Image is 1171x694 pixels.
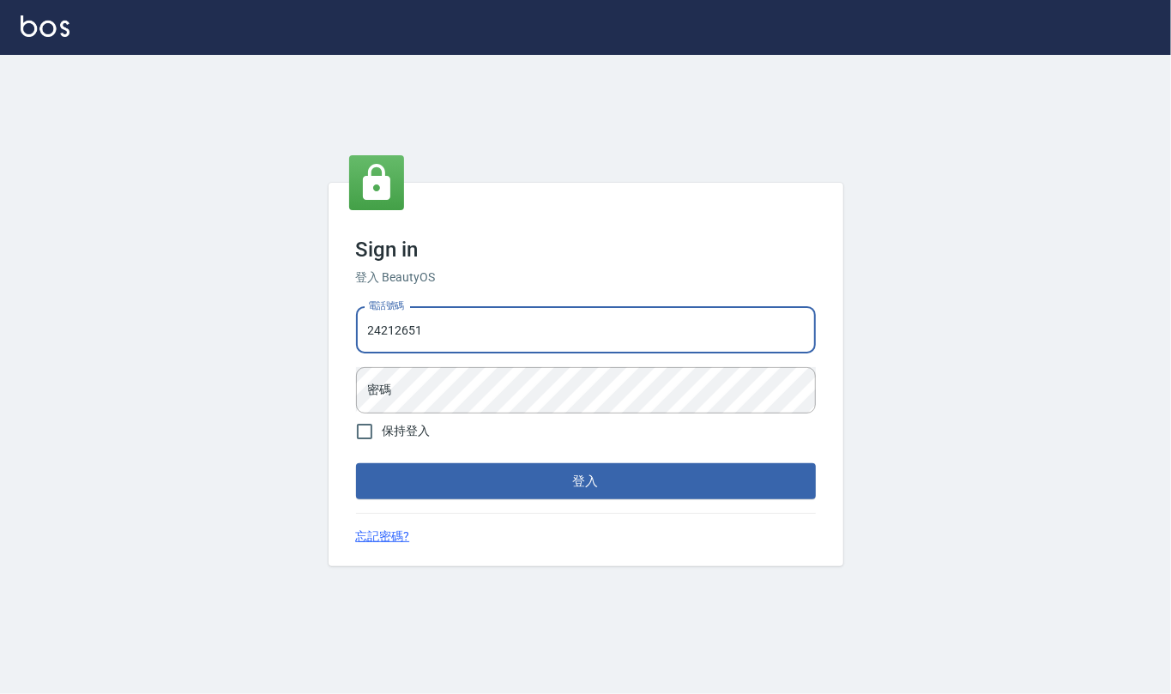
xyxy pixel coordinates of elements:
button: 登入 [356,463,816,499]
label: 電話號碼 [368,299,404,312]
span: 保持登入 [383,422,431,440]
img: Logo [21,15,69,37]
a: 忘記密碼? [356,528,410,546]
h6: 登入 BeautyOS [356,269,816,287]
h3: Sign in [356,238,816,262]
